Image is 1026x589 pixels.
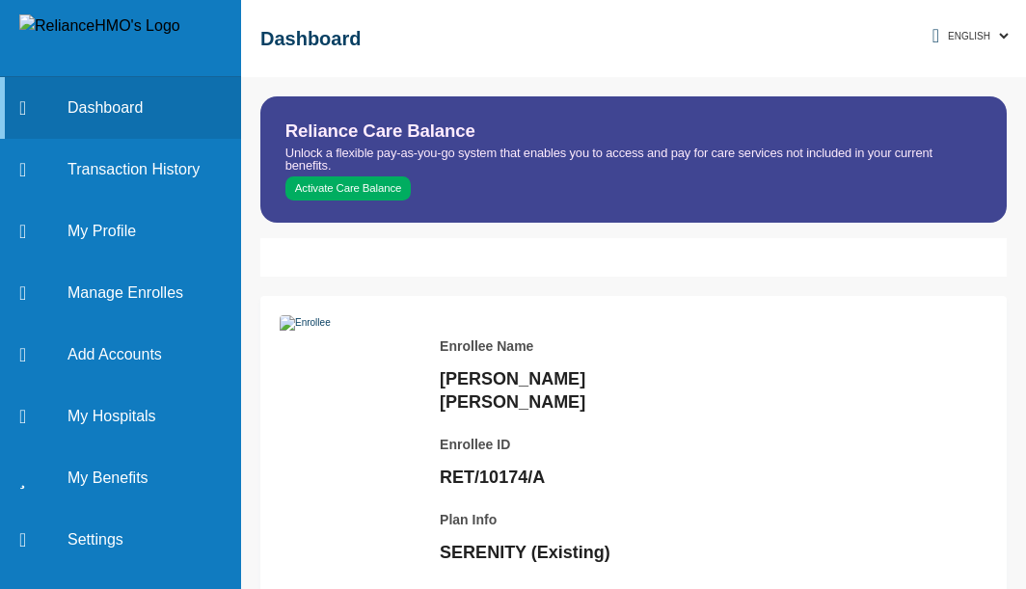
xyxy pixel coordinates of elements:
[19,14,180,63] img: RelianceHMO's Logo
[440,541,710,564] p: SERENITY (Existing)
[285,147,941,173] p: Unlock a flexible pay-as-you-go system that enables you to access and pay for care services not i...
[285,119,475,144] h2: Reliance Care Balance
[440,466,710,489] p: RET/10174/A
[440,508,710,531] p: Plan Info
[260,24,361,53] h2: Dashboard
[440,367,710,414] p: [PERSON_NAME] [PERSON_NAME]
[440,433,710,456] p: Enrollee ID
[285,176,412,201] button: Activate Care Balance
[280,315,420,547] img: Enrollee
[440,335,710,358] p: Enrollee Name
